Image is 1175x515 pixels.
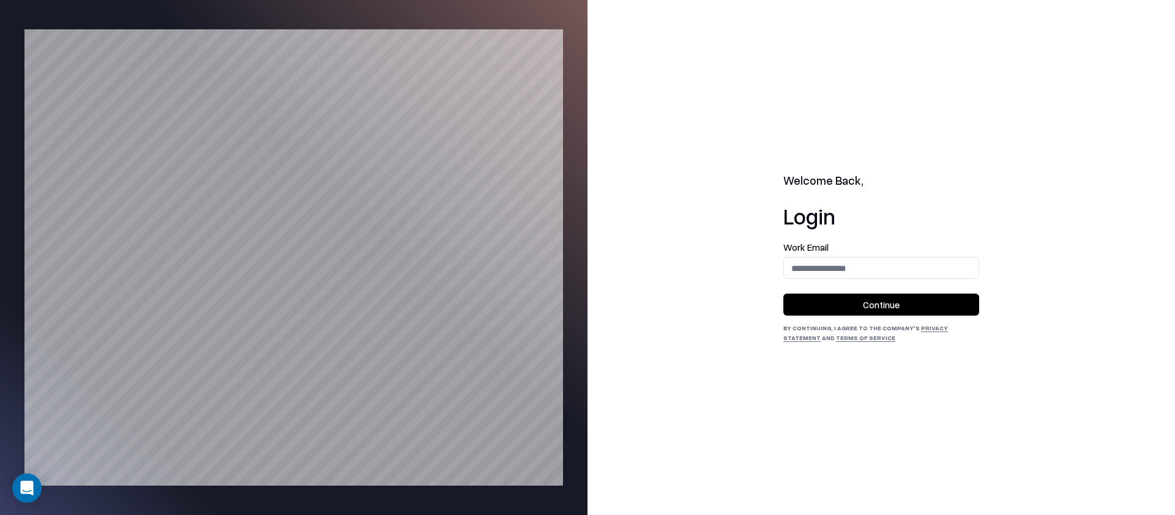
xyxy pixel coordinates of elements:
[783,323,979,343] div: By continuing, I agree to the Company's and
[12,473,42,503] div: Open Intercom Messenger
[783,204,979,228] h1: Login
[783,172,979,190] h2: Welcome Back,
[783,294,979,316] button: Continue
[783,243,979,252] label: Work Email
[836,334,895,341] a: Terms of Service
